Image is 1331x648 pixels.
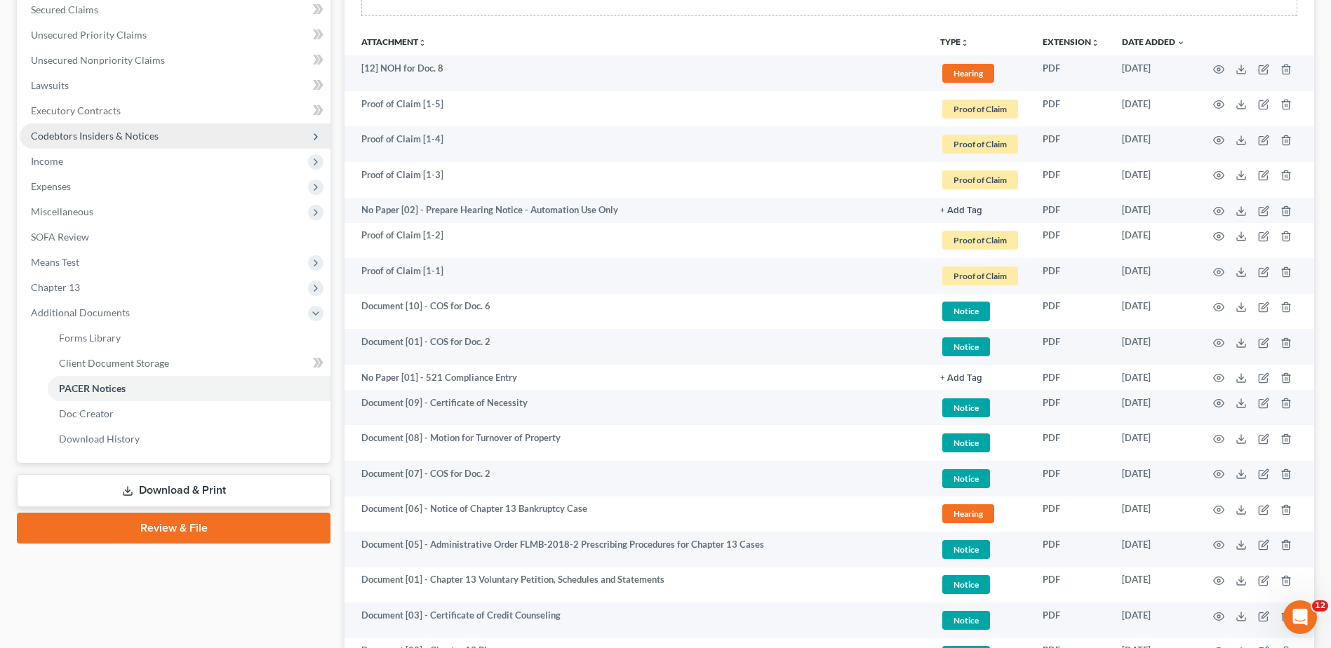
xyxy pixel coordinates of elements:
[1031,390,1111,426] td: PDF
[59,332,121,344] span: Forms Library
[31,155,63,167] span: Income
[1111,567,1196,603] td: [DATE]
[17,474,330,507] a: Download & Print
[48,325,330,351] a: Forms Library
[1111,55,1196,91] td: [DATE]
[940,168,1020,191] a: Proof of Claim
[345,223,929,259] td: Proof of Claim [1-2]
[942,398,990,417] span: Notice
[1111,602,1196,638] td: [DATE]
[1031,223,1111,259] td: PDF
[942,266,1018,285] span: Proof of Claim
[942,100,1018,119] span: Proof of Claim
[48,426,330,452] a: Download History
[20,48,330,73] a: Unsecured Nonpriority Claims
[942,504,994,523] span: Hearing
[1111,390,1196,426] td: [DATE]
[1111,223,1196,259] td: [DATE]
[345,425,929,461] td: Document [08] - Motion for Turnover of Property
[942,170,1018,189] span: Proof of Claim
[940,203,1020,217] a: + Add Tag
[20,224,330,250] a: SOFA Review
[31,306,130,318] span: Additional Documents
[940,431,1020,454] a: Notice
[940,299,1020,323] a: Notice
[1031,294,1111,330] td: PDF
[961,39,969,47] i: unfold_more
[1031,198,1111,223] td: PDF
[20,98,330,123] a: Executory Contracts
[48,351,330,376] a: Client Document Storage
[345,55,929,91] td: [12] NOH for Doc. 8
[48,401,330,426] a: Doc Creator
[1111,258,1196,294] td: [DATE]
[940,133,1020,156] a: Proof of Claim
[345,294,929,330] td: Document [10] - COS for Doc. 6
[940,229,1020,252] a: Proof of Claim
[1111,198,1196,223] td: [DATE]
[940,538,1020,561] a: Notice
[942,469,990,488] span: Notice
[1031,425,1111,461] td: PDF
[59,433,140,445] span: Download History
[942,337,990,356] span: Notice
[31,231,89,243] span: SOFA Review
[345,497,929,532] td: Document [06] - Notice of Chapter 13 Bankruptcy Case
[942,433,990,452] span: Notice
[940,396,1020,419] a: Notice
[1031,91,1111,127] td: PDF
[940,38,969,47] button: TYPEunfold_more
[1031,55,1111,91] td: PDF
[31,104,121,116] span: Executory Contracts
[345,162,929,198] td: Proof of Claim [1-3]
[20,22,330,48] a: Unsecured Priority Claims
[1312,600,1328,612] span: 12
[940,335,1020,358] a: Notice
[31,180,71,192] span: Expenses
[942,231,1018,250] span: Proof of Claim
[940,467,1020,490] a: Notice
[59,382,126,394] span: PACER Notices
[31,256,79,268] span: Means Test
[1031,567,1111,603] td: PDF
[48,376,330,401] a: PACER Notices
[1043,36,1099,47] a: Extensionunfold_more
[17,513,330,544] a: Review & File
[942,64,994,83] span: Hearing
[940,264,1020,288] a: Proof of Claim
[1111,461,1196,497] td: [DATE]
[940,206,982,215] button: + Add Tag
[1031,365,1111,390] td: PDF
[31,205,93,217] span: Miscellaneous
[1111,329,1196,365] td: [DATE]
[1111,425,1196,461] td: [DATE]
[1111,91,1196,127] td: [DATE]
[1111,365,1196,390] td: [DATE]
[31,54,165,66] span: Unsecured Nonpriority Claims
[59,357,169,369] span: Client Document Storage
[1111,126,1196,162] td: [DATE]
[940,62,1020,85] a: Hearing
[1111,497,1196,532] td: [DATE]
[1177,39,1185,47] i: expand_more
[940,371,1020,384] a: + Add Tag
[942,540,990,559] span: Notice
[345,567,929,603] td: Document [01] - Chapter 13 Voluntary Petition, Schedules and Statements
[31,29,147,41] span: Unsecured Priority Claims
[20,73,330,98] a: Lawsuits
[942,302,990,320] span: Notice
[1031,258,1111,294] td: PDF
[1111,162,1196,198] td: [DATE]
[1111,294,1196,330] td: [DATE]
[942,611,990,630] span: Notice
[345,602,929,638] td: Document [03] - Certificate of Credit Counseling
[59,407,114,419] span: Doc Creator
[345,532,929,567] td: Document [05] - Administrative Order FLMB-2018-2 Prescribing Procedures for Chapter 13 Cases
[345,365,929,390] td: No Paper [01] - 521 Compliance Entry
[1031,602,1111,638] td: PDF
[345,198,929,223] td: No Paper [02] - Prepare Hearing Notice - Automation Use Only
[1122,36,1185,47] a: Date Added expand_more
[1031,329,1111,365] td: PDF
[361,36,427,47] a: Attachmentunfold_more
[940,374,982,383] button: + Add Tag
